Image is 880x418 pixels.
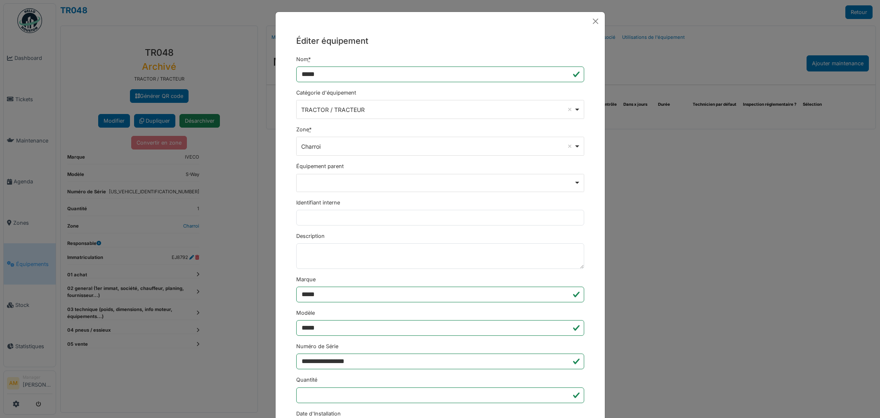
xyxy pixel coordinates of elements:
[296,342,338,350] label: Numéro de Série
[296,35,584,47] h5: Éditer équipement
[566,105,574,114] button: Remove item: '2579'
[301,105,574,114] div: TRACTOR / TRACTEUR
[296,275,316,283] label: Marque
[590,15,602,27] button: Close
[296,89,356,97] label: Catégorie d'équipement
[296,126,311,133] label: Zone
[296,232,325,240] label: Description
[301,142,574,151] div: Charroi
[309,126,311,133] abbr: Requis
[296,199,340,207] label: Identifiant interne
[296,376,317,384] label: Quantité
[296,162,344,170] label: Équipement parent
[566,142,574,150] button: Remove item: '14960'
[296,309,315,317] label: Modèle
[296,55,311,63] label: Nom
[308,56,311,62] abbr: Requis
[296,410,341,418] label: Date d'Installation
